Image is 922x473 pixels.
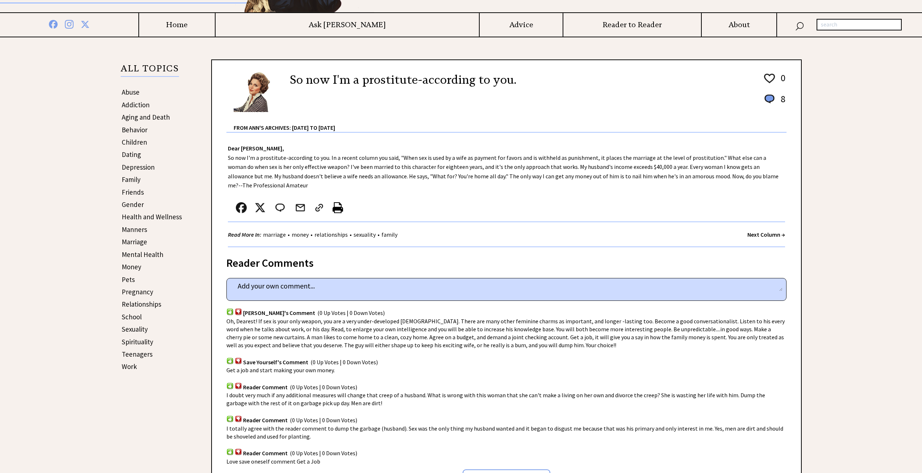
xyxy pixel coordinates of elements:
a: Spirituality [122,337,153,346]
a: Pets [122,275,135,284]
img: heart_outline%201.png [763,72,776,85]
span: I doubt very much if any additional measures will change that creep of a husband. What is wrong w... [226,391,765,407]
span: (0 Up Votes | 0 Down Votes) [290,383,357,391]
span: (0 Up Votes | 0 Down Votes) [317,310,385,317]
a: Manners [122,225,147,234]
div: • • • • [228,230,399,239]
span: (0 Up Votes | 0 Down Votes) [310,358,378,366]
td: 0 [777,72,786,92]
a: money [290,231,310,238]
a: Mental Health [122,250,163,259]
a: Pregnancy [122,287,153,296]
a: Money [122,262,141,271]
strong: Dear [PERSON_NAME], [228,145,284,152]
a: Home [139,20,215,29]
a: Relationships [122,300,161,308]
a: sexuality [352,231,377,238]
a: Reader to Reader [563,20,701,29]
p: ALL TOPICS [121,65,179,77]
a: Gender [122,200,144,209]
img: votup.png [226,308,234,315]
td: 8 [777,93,786,112]
img: votup.png [226,415,234,422]
img: votdown.png [235,357,242,364]
a: Sexuality [122,325,148,333]
a: Next Column → [747,231,785,238]
a: Depression [122,163,155,171]
a: Behavior [122,125,147,134]
span: I totally agree with the reader comment to dump the garbage (husband). Sex was the only thing my ... [226,425,783,440]
a: Abuse [122,88,139,96]
img: votdown.png [235,448,242,455]
span: (0 Up Votes | 0 Down Votes) [290,449,357,457]
img: message_round%202.png [274,202,286,213]
span: [PERSON_NAME]'s Comment [243,310,315,317]
a: Friends [122,188,144,196]
a: Ask [PERSON_NAME] [216,20,479,29]
a: Family [122,175,141,184]
span: Reader Comment [243,383,288,391]
a: Addiction [122,100,150,109]
span: Love save oneself comment Get a Job [226,458,320,465]
div: So now I'm a prostitute-according to you. In a recent column you said, "When sex is used by a wif... [212,133,801,247]
img: message_round%201.png [763,93,776,105]
a: Teenagers [122,350,153,358]
a: Marriage [122,237,147,246]
span: Get a job and start making your own money. [226,366,335,374]
img: facebook%20blue.png [49,18,58,29]
img: search_nav.png [795,20,804,31]
img: mail.png [295,202,306,213]
a: About [702,20,776,29]
strong: Read More In: [228,231,261,238]
a: Advice [480,20,563,29]
div: From Ann's Archives: [DATE] to [DATE] [234,113,787,132]
img: Ann6%20v2%20small.png [234,71,279,112]
a: Aging and Death [122,113,170,121]
a: School [122,312,142,321]
img: link_02.png [314,202,325,213]
a: family [380,231,399,238]
a: relationships [313,231,350,238]
input: search [817,19,902,30]
img: instagram%20blue.png [65,18,74,29]
span: Reader Comment [243,449,288,457]
a: marriage [261,231,288,238]
a: Dating [122,150,141,159]
img: facebook.png [236,202,247,213]
img: votdown.png [235,308,242,315]
span: Oh, Dearest! If sex is your only weapon, you are a very under-developed [DEMOGRAPHIC_DATA]. There... [226,318,785,349]
img: votup.png [226,357,234,364]
img: x_small.png [255,202,266,213]
span: (0 Up Votes | 0 Down Votes) [290,416,357,424]
img: votdown.png [235,382,242,389]
img: printer%20icon.png [333,202,343,213]
img: votup.png [226,448,234,455]
a: Work [122,362,137,371]
span: Save Yourself's Comment [243,358,308,366]
img: votdown.png [235,415,242,422]
span: Reader Comment [243,416,288,424]
img: votup.png [226,382,234,389]
h2: So now I'm a prostitute-according to you. [290,71,516,88]
a: Children [122,138,147,146]
div: Reader Comments [226,255,787,267]
img: x%20blue.png [81,19,89,29]
a: Health and Wellness [122,212,182,221]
